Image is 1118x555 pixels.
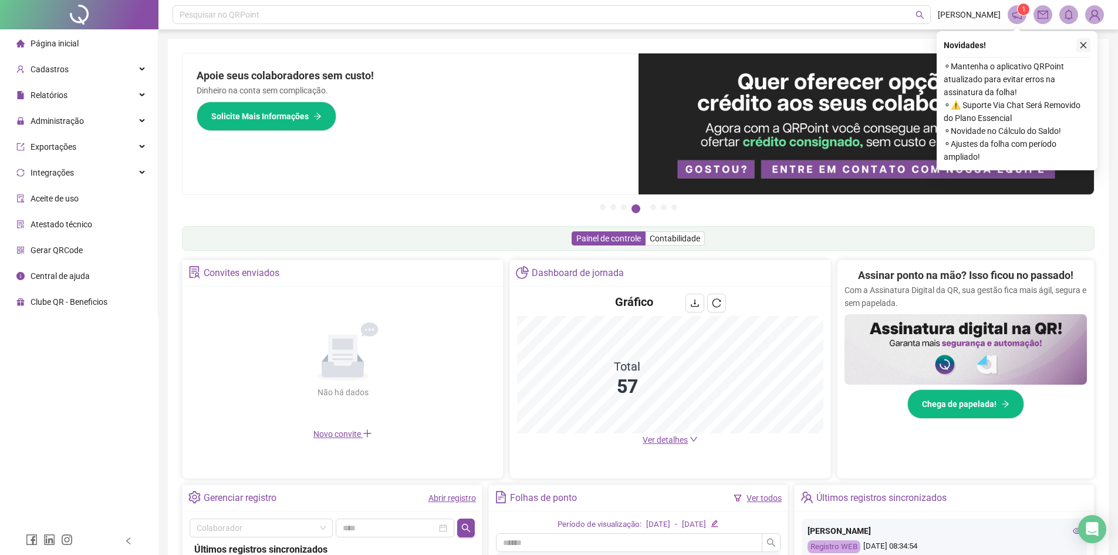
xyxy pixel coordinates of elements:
span: Página inicial [31,39,79,48]
div: [DATE] 08:34:54 [808,540,1081,554]
h2: Apoie seus colaboradores sem custo! [197,68,624,84]
span: left [124,537,133,545]
span: Painel de controle [576,234,641,243]
div: [PERSON_NAME] [808,524,1081,537]
button: Chega de papelada! [907,389,1024,419]
span: setting [188,491,201,503]
span: arrow-right [1001,400,1009,408]
button: 7 [671,204,677,210]
span: Novo convite [313,429,372,439]
span: instagram [61,534,73,546]
div: [DATE] [682,519,706,531]
span: pie-chart [516,266,528,278]
div: Não há dados [289,386,397,399]
span: lock [16,117,25,125]
span: Cadastros [31,65,69,74]
span: info-circle [16,272,25,280]
span: facebook [26,534,38,546]
button: 5 [650,204,656,210]
span: qrcode [16,246,25,254]
span: audit [16,194,25,203]
div: Período de visualização: [558,519,641,531]
button: 4 [631,204,640,213]
span: Integrações [31,168,74,177]
span: Administração [31,116,84,126]
span: Ver detalhes [643,435,688,445]
span: Novidades ! [944,39,986,52]
img: banner%2Fa8ee1423-cce5-4ffa-a127-5a2d429cc7d8.png [639,53,1095,194]
span: ⚬ Ajustes da folha com período ampliado! [944,137,1090,163]
span: [PERSON_NAME] [938,8,1001,21]
span: down [690,435,698,443]
span: ⚬ Mantenha o aplicativo QRPoint atualizado para evitar erros na assinatura da folha! [944,60,1090,99]
span: Solicite Mais Informações [211,110,309,123]
span: user-add [16,65,25,73]
p: Com a Assinatura Digital da QR, sua gestão fica mais ágil, segura e sem papelada. [845,284,1087,310]
div: Convites enviados [204,263,279,283]
span: search [766,538,776,547]
span: bell [1063,9,1074,20]
span: linkedin [43,534,55,546]
div: Folhas de ponto [510,488,577,508]
span: ⚬ ⚠️ Suporte Via Chat Será Removido do Plano Essencial [944,99,1090,125]
span: Exportações [31,142,76,152]
span: Chega de papelada! [922,398,997,411]
button: 2 [610,204,616,210]
span: reload [712,298,721,308]
span: sync [16,169,25,177]
p: Dinheiro na conta sem complicação. [197,84,624,97]
span: Clube QR - Beneficios [31,297,107,307]
span: search [916,11,924,19]
img: banner%2F02c71560-61a6-44d4-94b9-c8ab97240462.png [845,314,1087,385]
span: Atestado técnico [31,220,92,229]
div: Últimos registros sincronizados [816,488,947,508]
a: Ver todos [747,493,782,503]
sup: 1 [1018,4,1029,15]
a: Abrir registro [428,493,476,503]
div: - [675,519,677,531]
div: Registro WEB [808,540,860,554]
img: 85808 [1086,6,1103,23]
span: download [690,298,700,308]
span: filter [734,494,742,502]
span: home [16,39,25,48]
span: export [16,143,25,151]
span: edit [711,520,718,527]
button: 1 [600,204,606,210]
button: Solicite Mais Informações [197,102,336,131]
span: 1 [1022,5,1026,14]
span: gift [16,298,25,306]
span: plus [363,429,372,438]
div: Open Intercom Messenger [1078,515,1106,543]
span: team [800,491,813,503]
div: Dashboard de jornada [532,263,624,283]
h4: Gráfico [615,294,653,310]
button: 3 [621,204,627,210]
span: Aceite de uso [31,194,79,203]
span: Relatórios [31,90,67,100]
div: Gerenciar registro [204,488,276,508]
span: close [1079,41,1087,49]
span: Central de ajuda [31,271,90,281]
span: file [16,91,25,99]
span: eye [1073,527,1081,535]
span: notification [1012,9,1022,20]
span: Gerar QRCode [31,245,83,255]
div: [DATE] [646,519,670,531]
a: Ver detalhes down [643,435,698,445]
span: mail [1038,9,1048,20]
span: Contabilidade [650,234,700,243]
span: solution [16,220,25,228]
span: arrow-right [313,112,322,120]
span: solution [188,266,201,278]
span: ⚬ Novidade no Cálculo do Saldo! [944,125,1090,137]
h2: Assinar ponto na mão? Isso ficou no passado! [858,267,1073,284]
span: file-text [495,491,507,503]
span: search [461,523,471,533]
button: 6 [661,204,667,210]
